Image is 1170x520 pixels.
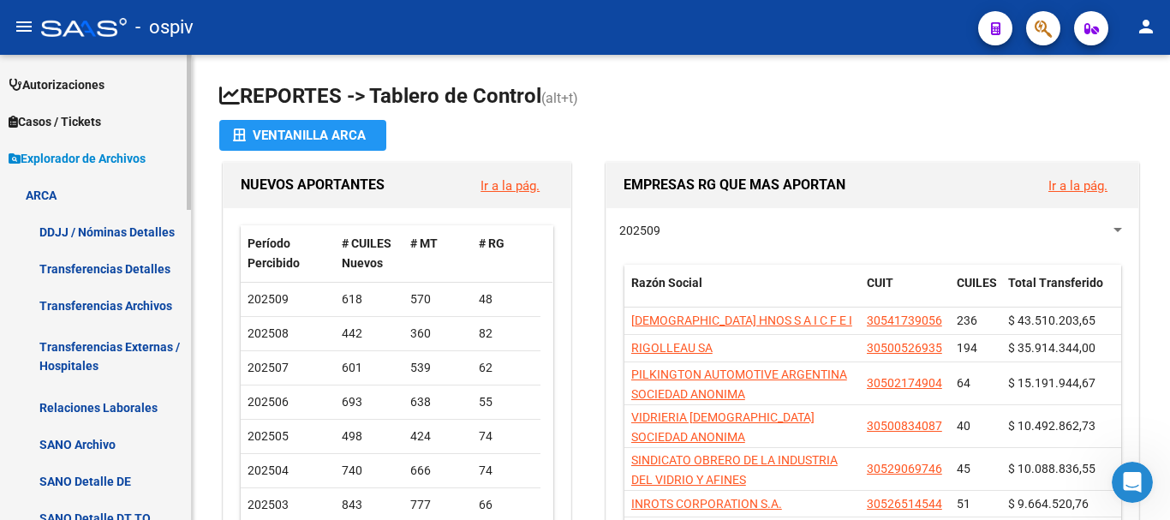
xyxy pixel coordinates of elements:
[479,461,534,481] div: 74
[248,361,289,374] span: 202507
[410,461,465,481] div: 666
[14,16,34,37] mat-icon: menu
[957,462,970,475] span: 45
[342,495,397,515] div: 843
[950,265,1001,321] datatable-header-cell: CUILES
[631,314,852,327] span: [DEMOGRAPHIC_DATA] HNOS S A I C F E I
[867,497,942,511] span: 30526514544
[342,427,397,446] div: 498
[342,392,397,412] div: 693
[1008,419,1095,433] span: $ 10.492.862,73
[248,326,289,340] span: 202508
[479,324,534,344] div: 82
[342,358,397,378] div: 601
[631,276,702,290] span: Razón Social
[248,395,289,409] span: 202506
[631,497,782,511] span: INROTS CORPORATION S.A.
[957,276,997,290] span: CUILES
[219,82,1143,112] h1: REPORTES -> Tablero de Control
[241,176,385,193] span: NUEVOS APORTANTES
[1008,462,1095,475] span: $ 10.088.836,55
[410,392,465,412] div: 638
[631,453,838,487] span: SINDICATO OBRERO DE LA INDUSTRIA DEL VIDRIO Y AFINES
[867,314,942,327] span: 30541739056
[1112,462,1153,503] iframe: Intercom live chat
[403,225,472,282] datatable-header-cell: # MT
[481,178,540,194] a: Ir a la pág.
[624,176,845,193] span: EMPRESAS RG QUE MAS APORTAN
[479,427,534,446] div: 74
[219,120,386,151] button: Ventanilla ARCA
[241,225,335,282] datatable-header-cell: Período Percibido
[1136,16,1156,37] mat-icon: person
[479,392,534,412] div: 55
[248,498,289,511] span: 202503
[867,376,942,390] span: 30502174904
[867,419,942,433] span: 30500834087
[1035,170,1121,201] button: Ir a la pág.
[410,495,465,515] div: 777
[479,236,504,250] span: # RG
[1008,276,1103,290] span: Total Transferido
[479,495,534,515] div: 66
[342,461,397,481] div: 740
[624,265,860,321] datatable-header-cell: Razón Social
[479,358,534,378] div: 62
[233,120,373,151] div: Ventanilla ARCA
[410,236,438,250] span: # MT
[248,236,300,270] span: Período Percibido
[410,358,465,378] div: 539
[342,290,397,309] div: 618
[631,410,815,444] span: VIDRIERIA [DEMOGRAPHIC_DATA] SOCIEDAD ANONIMA
[9,149,146,168] span: Explorador de Archivos
[335,225,403,282] datatable-header-cell: # CUILES Nuevos
[248,463,289,477] span: 202504
[867,276,893,290] span: CUIT
[9,112,101,131] span: Casos / Tickets
[860,265,950,321] datatable-header-cell: CUIT
[957,314,977,327] span: 236
[1008,314,1095,327] span: $ 43.510.203,65
[410,324,465,344] div: 360
[619,224,660,237] span: 202509
[248,292,289,306] span: 202509
[248,429,289,443] span: 202505
[135,9,194,46] span: - ospiv
[472,225,540,282] datatable-header-cell: # RG
[342,324,397,344] div: 442
[9,75,104,94] span: Autorizaciones
[1008,341,1095,355] span: $ 35.914.344,00
[1008,376,1095,390] span: $ 15.191.944,67
[631,341,713,355] span: RIGOLLEAU SA
[957,376,970,390] span: 64
[479,290,534,309] div: 48
[957,497,970,511] span: 51
[631,368,847,401] span: PILKINGTON AUTOMOTIVE ARGENTINA SOCIEDAD ANONIMA
[410,290,465,309] div: 570
[410,427,465,446] div: 424
[1001,265,1121,321] datatable-header-cell: Total Transferido
[1008,497,1089,511] span: $ 9.664.520,76
[541,90,578,106] span: (alt+t)
[957,419,970,433] span: 40
[867,341,942,355] span: 30500526935
[467,170,553,201] button: Ir a la pág.
[342,236,391,270] span: # CUILES Nuevos
[1048,178,1107,194] a: Ir a la pág.
[957,341,977,355] span: 194
[867,462,942,475] span: 30529069746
